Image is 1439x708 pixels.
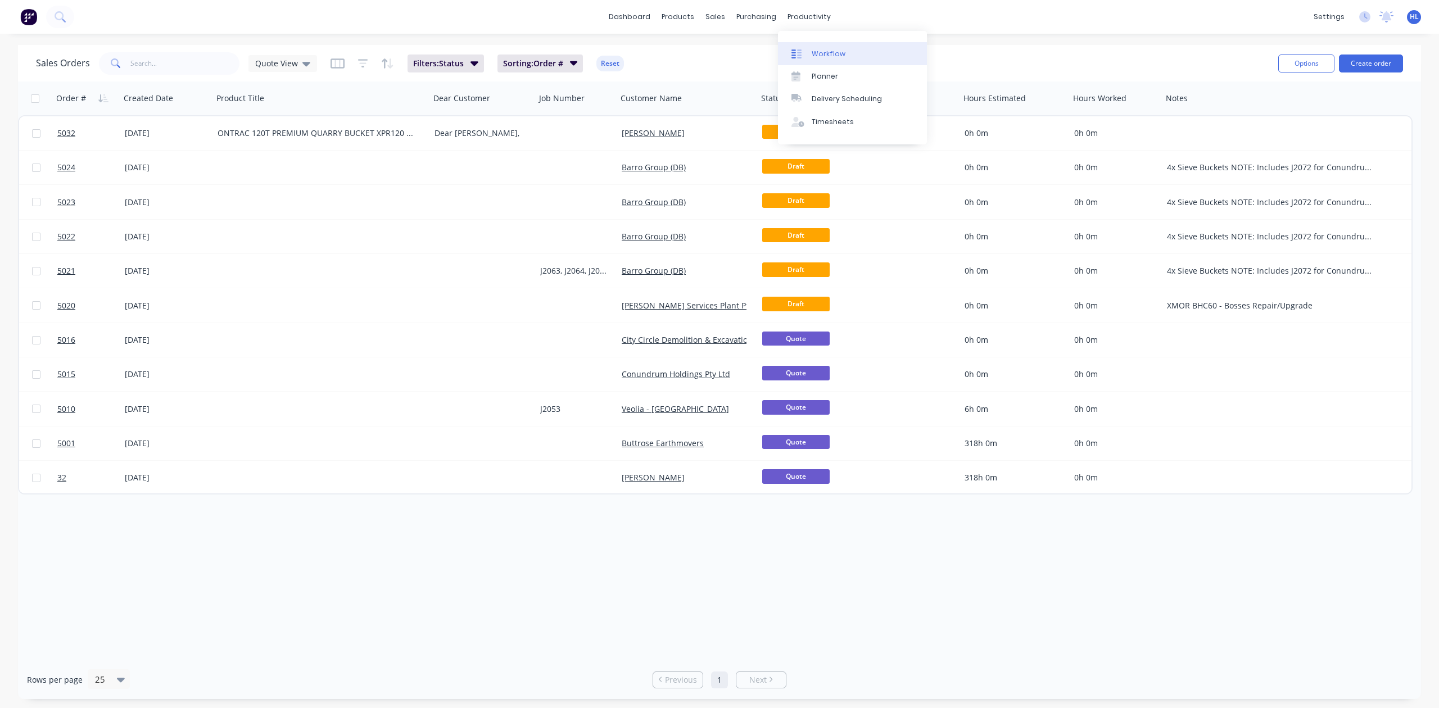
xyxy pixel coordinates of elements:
div: settings [1308,8,1350,25]
a: 5032 [57,116,125,150]
a: Next page [736,674,786,686]
span: 5021 [57,265,75,276]
span: Previous [665,674,697,686]
div: 0h 0m [965,334,1060,346]
span: 5023 [57,197,75,208]
span: 5020 [57,300,75,311]
div: purchasing [731,8,782,25]
span: Sorting: Order # [503,58,563,69]
span: Draft [762,125,830,139]
span: 0h 0m [1074,438,1098,448]
a: Delivery Scheduling [778,88,927,110]
div: Created Date [124,93,173,104]
a: 5001 [57,426,125,460]
button: Reset [596,56,624,71]
div: 4x Sieve Buckets NOTE: Includes J2072 for Conundrum Holdings [1167,265,1372,276]
span: 0h 0m [1074,162,1098,173]
span: 5024 [57,162,75,173]
a: Planner [778,65,927,88]
a: [PERSON_NAME] Services Plant Pty Ltd [622,300,767,311]
a: dashboard [603,8,656,25]
span: 0h 0m [1074,403,1098,414]
span: Quote [762,469,830,483]
div: [DATE] [125,197,209,208]
span: 0h 0m [1074,231,1098,242]
ul: Pagination [648,671,791,688]
span: 5032 [57,128,75,139]
span: Draft [762,193,830,207]
div: ONTRAC 120T PREMIUM QUARRY BUCKET XPR120 - Hitachi EX1200 [218,128,415,139]
div: 4x Sieve Buckets NOTE: Includes J2072 for Conundrum Holdings [1167,162,1372,173]
div: [DATE] [125,472,209,483]
a: Barro Group (DB) [622,231,686,242]
span: 5001 [57,438,75,449]
span: 0h 0m [1074,265,1098,276]
div: 0h 0m [965,265,1060,276]
div: 0h 0m [965,197,1060,208]
button: Options [1278,55,1334,72]
span: Quote [762,366,830,380]
span: 5010 [57,403,75,415]
div: sales [700,8,731,25]
a: 5015 [57,357,125,391]
a: City Circle Demolition & Excavation Pty Ltd [622,334,780,345]
a: Barro Group (DB) [622,197,686,207]
div: 0h 0m [965,369,1060,380]
div: Status [761,93,785,104]
a: Buttrose Earthmovers [622,438,704,448]
div: [DATE] [125,438,209,449]
span: Next [749,674,767,686]
div: Hours Estimated [963,93,1026,104]
span: Draft [762,159,830,173]
span: 0h 0m [1074,128,1098,138]
a: 5010 [57,392,125,426]
div: [DATE] [125,300,209,311]
div: [DATE] [125,162,209,173]
a: Page 1 is your current page [711,671,728,688]
a: 5020 [57,289,125,323]
div: J2053 [540,403,609,415]
span: 0h 0m [1074,197,1098,207]
span: 5016 [57,334,75,346]
span: Quote [762,435,830,449]
input: Search... [130,52,240,75]
div: Timesheets [812,117,854,127]
a: 5021 [57,254,125,288]
span: 0h 0m [1074,334,1098,345]
div: Customer Name [621,93,682,104]
a: 5024 [57,151,125,184]
span: Quote [762,400,830,414]
div: Job Number [539,93,585,104]
span: Draft [762,228,830,242]
a: Timesheets [778,111,927,133]
h1: Sales Orders [36,58,90,69]
div: [DATE] [125,403,209,415]
span: 5022 [57,231,75,242]
span: 0h 0m [1074,369,1098,379]
a: [PERSON_NAME] [622,128,685,138]
a: 32 [57,461,125,494]
span: HL [1410,12,1419,22]
div: 0h 0m [965,231,1060,242]
span: 32 [57,472,66,483]
span: Draft [762,262,830,276]
div: [DATE] [125,265,209,276]
div: 4x Sieve Buckets NOTE: Includes J2072 for Conundrum Holdings [1167,231,1372,242]
div: [DATE] [125,231,209,242]
span: 0h 0m [1074,472,1098,483]
a: Conundrum Holdings Pty Ltd [622,369,730,379]
a: 5022 [57,220,125,253]
div: Dear Customer [433,93,490,104]
span: 5015 [57,369,75,380]
div: XMOR BHC60 - Bosses Repair/Upgrade [1167,300,1372,311]
a: Workflow [778,42,927,65]
div: J2063, J2064, J2065, J2072 [540,265,609,276]
div: [DATE] [125,369,209,380]
a: [PERSON_NAME] [622,472,685,483]
div: Dear [PERSON_NAME], [435,128,526,139]
span: Quote [762,332,830,346]
span: Draft [762,297,830,311]
span: Quote View [255,57,298,69]
div: Order # [56,93,86,104]
div: 318h 0m [965,472,1060,483]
